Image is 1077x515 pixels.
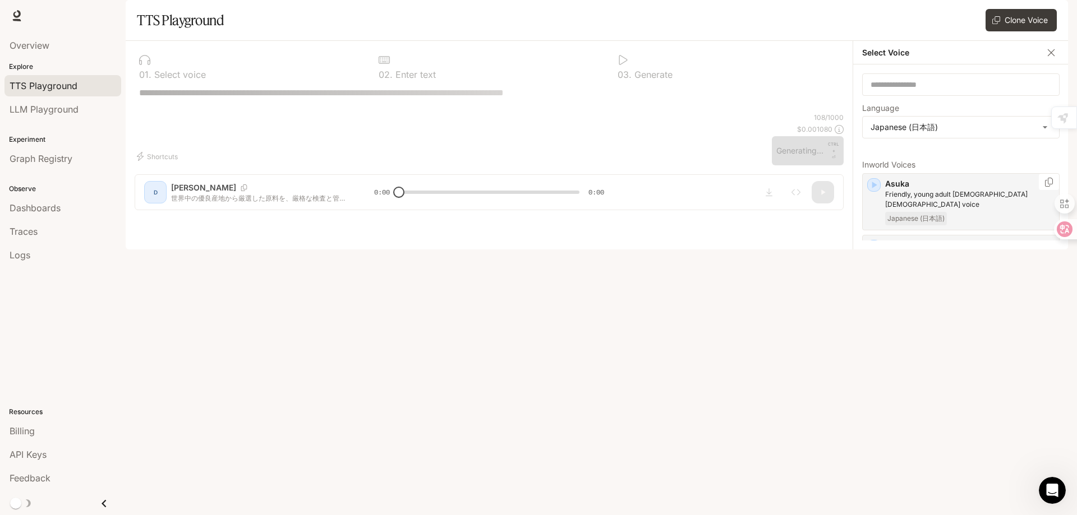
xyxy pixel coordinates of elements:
[379,70,393,79] p: 0 2 .
[137,9,224,31] h1: TTS Playground
[632,70,673,79] p: Generate
[885,240,1055,251] p: Satoshi
[1039,477,1066,504] iframe: Intercom live chat
[618,70,632,79] p: 0 3 .
[885,189,1055,210] p: Friendly, young adult Japanese female voice
[393,70,436,79] p: Enter text
[151,70,206,79] p: Select voice
[135,147,182,165] button: Shortcuts
[862,104,899,112] p: Language
[885,178,1055,189] p: Asuka
[139,70,151,79] p: 0 1 .
[986,9,1057,31] button: Clone Voice
[814,113,844,122] p: 108 / 1000
[863,117,1059,138] div: Japanese (日本語)
[1043,178,1055,187] button: Copy Voice ID
[862,161,1060,169] p: Inworld Voices
[797,124,832,134] p: $ 0.001080
[885,212,947,225] span: Japanese (日本語)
